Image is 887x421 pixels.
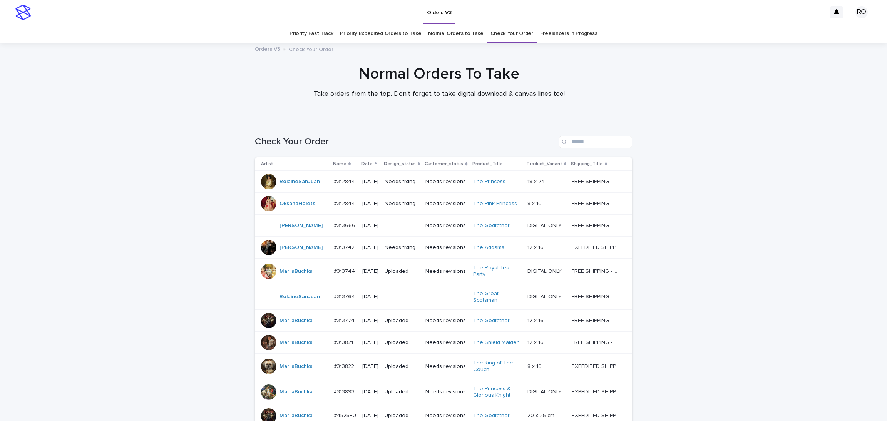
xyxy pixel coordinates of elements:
[527,362,543,370] p: 8 x 10
[472,160,503,168] p: Product_Title
[334,267,356,275] p: #313744
[385,389,419,395] p: Uploaded
[362,268,378,275] p: [DATE]
[527,267,563,275] p: DIGITAL ONLY
[527,292,563,300] p: DIGITAL ONLY
[473,386,521,399] a: The Princess & Glorious Knight
[572,387,621,395] p: EXPEDITED SHIPPING - preview in 1 business day; delivery up to 5 business days after your approval.
[473,413,510,419] a: The Godfather
[334,362,356,370] p: #313822
[572,316,621,324] p: FREE SHIPPING - preview in 1-2 business days, after your approval delivery will take 5-10 b.d.
[425,363,467,370] p: Needs revisions
[425,244,467,251] p: Needs revisions
[425,160,463,168] p: Customer_status
[572,362,621,370] p: EXPEDITED SHIPPING - preview in 1 business day; delivery up to 5 business days after your approval.
[855,6,868,18] div: RO
[279,179,320,185] a: RolaineSanJuan
[290,25,333,43] a: Priority Fast Track
[279,244,323,251] a: [PERSON_NAME]
[255,259,632,284] tr: MariiaBuchka #313744#313744 [DATE]UploadedNeeds revisionsThe Royal Tea Party DIGITAL ONLYDIGITAL ...
[425,413,467,419] p: Needs revisions
[334,199,356,207] p: #312844
[385,317,419,324] p: Uploaded
[527,221,563,229] p: DIGITAL ONLY
[473,222,510,229] a: The Godfather
[362,244,378,251] p: [DATE]
[255,44,280,53] a: Orders V3
[362,317,378,324] p: [DATE]
[425,294,467,300] p: -
[279,413,313,419] a: MariiaBuchka
[425,339,467,346] p: Needs revisions
[255,332,632,354] tr: MariiaBuchka #313821#313821 [DATE]UploadedNeeds revisionsThe Shield Maiden 12 x 1612 x 16 FREE SH...
[334,177,356,185] p: #312844
[251,65,628,83] h1: Normal Orders To Take
[385,179,419,185] p: Needs fixing
[279,389,313,395] a: MariiaBuchka
[473,200,517,207] a: The Pink Princess
[425,222,467,229] p: Needs revisions
[334,387,356,395] p: #313893
[572,267,621,275] p: FREE SHIPPING - preview in 1-2 business days, after your approval delivery will take 5-10 b.d.
[473,291,521,304] a: The Great Scotsman
[385,413,419,419] p: Uploaded
[334,292,356,300] p: #313764
[261,160,273,168] p: Artist
[425,179,467,185] p: Needs revisions
[385,268,419,275] p: Uploaded
[572,338,621,346] p: FREE SHIPPING - preview in 1-2 business days, after your approval delivery will take 5-10 b.d.
[255,237,632,259] tr: [PERSON_NAME] #313742#313742 [DATE]Needs fixingNeeds revisionsThe Addams 12 x 1612 x 16 EXPEDITED...
[527,316,545,324] p: 12 x 16
[571,160,603,168] p: Shipping_Title
[334,338,355,346] p: #313821
[572,177,621,185] p: FREE SHIPPING - preview in 1-2 business days, after your approval delivery will take 5-10 b.d.
[255,171,632,193] tr: RolaineSanJuan #312844#312844 [DATE]Needs fixingNeeds revisionsThe Princess 18 x 2418 x 24 FREE S...
[255,215,632,237] tr: [PERSON_NAME] #313666#313666 [DATE]-Needs revisionsThe Godfather DIGITAL ONLYDIGITAL ONLY FREE SH...
[540,25,597,43] a: Freelancers in Progress
[255,379,632,405] tr: MariiaBuchka #313893#313893 [DATE]UploadedNeeds revisionsThe Princess & Glorious Knight DIGITAL O...
[285,90,593,99] p: Take orders from the top. Don't forget to take digital download & canvas lines too!
[279,317,313,324] a: MariiaBuchka
[572,411,621,419] p: EXPEDITED SHIPPING - preview in 1-2 business day; delivery up to 5 days after your approval
[385,244,419,251] p: Needs fixing
[255,284,632,310] tr: RolaineSanJuan #313764#313764 [DATE]--The Great Scotsman DIGITAL ONLYDIGITAL ONLY FREE SHIPPING -...
[279,222,323,229] a: [PERSON_NAME]
[425,317,467,324] p: Needs revisions
[473,339,520,346] a: The Shield Maiden
[334,221,357,229] p: #313666
[572,199,621,207] p: FREE SHIPPING - preview in 1-2 business days, after your approval delivery will take 5-10 b.d.
[385,294,419,300] p: -
[473,244,504,251] a: The Addams
[425,389,467,395] p: Needs revisions
[255,354,632,379] tr: MariiaBuchka #313822#313822 [DATE]UploadedNeeds revisionsThe King of The Couch 8 x 108 x 10 EXPED...
[255,310,632,332] tr: MariiaBuchka #313774#313774 [DATE]UploadedNeeds revisionsThe Godfather 12 x 1612 x 16 FREE SHIPPI...
[384,160,416,168] p: Design_status
[572,221,621,229] p: FREE SHIPPING - preview in 1-2 business days, after your approval delivery will take 5-10 b.d.
[572,292,621,300] p: FREE SHIPPING - preview in 1-2 business days, after your approval delivery will take 5-10 b.d.
[362,222,378,229] p: [DATE]
[340,25,421,43] a: Priority Expedited Orders to Take
[527,160,562,168] p: Product_Variant
[362,294,378,300] p: [DATE]
[362,339,378,346] p: [DATE]
[362,200,378,207] p: [DATE]
[473,317,510,324] a: The Godfather
[279,339,313,346] a: MariiaBuchka
[333,160,346,168] p: Name
[289,45,333,53] p: Check Your Order
[361,160,373,168] p: Date
[255,193,632,215] tr: OksanaHolets #312844#312844 [DATE]Needs fixingNeeds revisionsThe Pink Princess 8 x 108 x 10 FREE ...
[385,222,419,229] p: -
[279,363,313,370] a: MariiaBuchka
[527,338,545,346] p: 12 x 16
[255,136,556,147] h1: Check Your Order
[425,268,467,275] p: Needs revisions
[473,179,505,185] a: The Princess
[362,413,378,419] p: [DATE]
[385,363,419,370] p: Uploaded
[473,360,521,373] a: The King of The Couch
[279,294,320,300] a: RolaineSanJuan
[559,136,632,148] input: Search
[334,411,358,419] p: #4525EU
